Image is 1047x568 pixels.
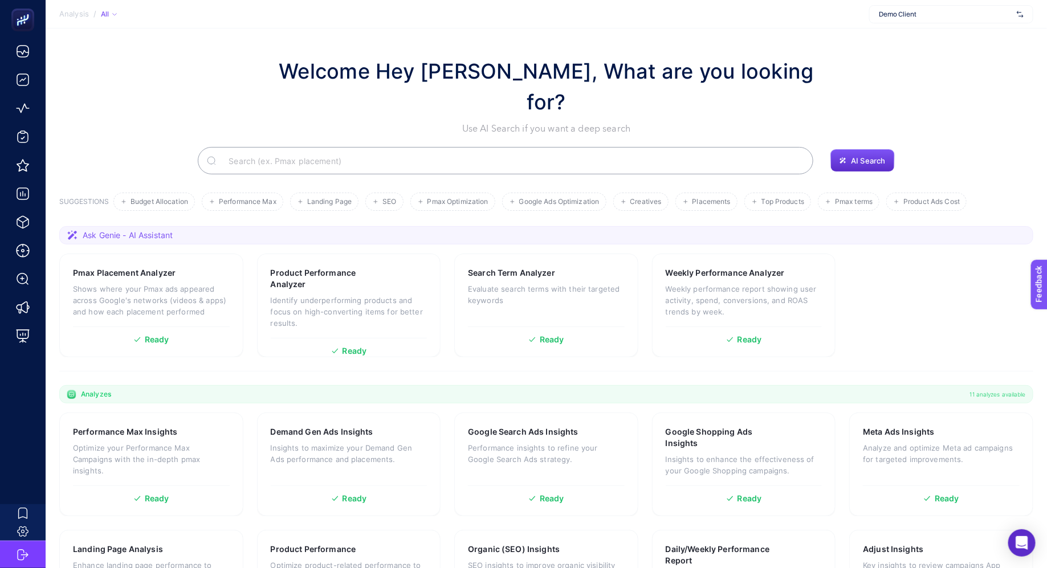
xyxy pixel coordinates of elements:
[131,198,188,206] span: Budget Allocation
[468,544,560,555] h3: Organic (SEO) Insights
[382,198,396,206] span: SEO
[863,442,1020,465] p: Analyze and optimize Meta ad campaigns for targeted improvements.
[935,495,959,502] span: Ready
[879,10,1012,19] span: Demo Client
[630,198,662,206] span: Creatives
[307,198,352,206] span: Landing Page
[903,198,960,206] span: Product Ads Cost
[652,254,836,357] a: Weekly Performance AnalyzerWeekly performance report showing user activity, spend, conversions, a...
[257,254,441,357] a: Product Performance AnalyzerIdentify underperforming products and focus on high-converting items ...
[73,283,230,317] p: Shows where your Pmax ads appeared across Google's networks (videos & apps) and how each placemen...
[454,254,638,357] a: Search Term AnalyzerEvaluate search terms with their targeted keywordsReady
[519,198,600,206] span: Google Ads Optimization
[271,267,391,290] h3: Product Performance Analyzer
[666,283,822,317] p: Weekly performance report showing user activity, spend, conversions, and ROAS trends by week.
[59,10,89,19] span: Analysis
[830,149,894,172] button: AI Search
[540,336,564,344] span: Ready
[666,426,786,449] h3: Google Shopping Ads Insights
[81,390,111,399] span: Analyzes
[59,412,243,516] a: Performance Max InsightsOptimize your Performance Max Campaigns with the in-depth pmax insights.R...
[59,197,109,211] h3: SUGGESTIONS
[738,495,762,502] span: Ready
[1008,529,1036,557] div: Open Intercom Messenger
[7,3,43,13] span: Feedback
[101,10,117,19] div: All
[666,544,787,566] h3: Daily/Weekly Performance Report
[427,198,488,206] span: Pmax Optimization
[835,198,873,206] span: Pmax terms
[73,442,230,476] p: Optimize your Performance Max Campaigns with the in-depth pmax insights.
[271,544,356,555] h3: Product Performance
[73,267,176,279] h3: Pmax Placement Analyzer
[59,254,243,357] a: Pmax Placement AnalyzerShows where your Pmax ads appeared across Google's networks (videos & apps...
[692,198,731,206] span: Placements
[970,390,1026,399] span: 11 analyzes available
[540,495,564,502] span: Ready
[257,412,441,516] a: Demand Gen Ads InsightsInsights to maximize your Demand Gen Ads performance and placements.Ready
[219,145,804,177] input: Search
[267,122,826,136] p: Use AI Search if you want a deep search
[145,336,169,344] span: Ready
[761,198,804,206] span: Top Products
[863,426,934,438] h3: Meta Ads Insights
[468,267,555,279] h3: Search Term Analyzer
[73,544,163,555] h3: Landing Page Analysis
[863,544,923,555] h3: Adjust Insights
[271,295,427,329] p: Identify underperforming products and focus on high-converting items for better results.
[454,412,638,516] a: Google Search Ads InsightsPerformance insights to refine your Google Search Ads strategy.Ready
[666,453,822,476] p: Insights to enhance the effectiveness of your Google Shopping campaigns.
[267,56,826,117] h1: Welcome Hey [PERSON_NAME], What are you looking for?
[271,442,427,465] p: Insights to maximize your Demand Gen Ads performance and placements.
[468,426,579,438] h3: Google Search Ads Insights
[849,412,1033,516] a: Meta Ads InsightsAnalyze and optimize Meta ad campaigns for targeted improvements.Ready
[145,495,169,502] span: Ready
[73,426,177,438] h3: Performance Max Insights
[83,230,173,241] span: Ask Genie - AI Assistant
[468,283,625,306] p: Evaluate search terms with their targeted keywords
[738,336,762,344] span: Ready
[343,347,367,355] span: Ready
[1017,9,1024,20] img: svg%3e
[666,267,785,279] h3: Weekly Performance Analyzer
[652,412,836,516] a: Google Shopping Ads InsightsInsights to enhance the effectiveness of your Google Shopping campaig...
[343,495,367,502] span: Ready
[851,156,885,165] span: AI Search
[93,9,96,18] span: /
[468,442,625,465] p: Performance insights to refine your Google Search Ads strategy.
[271,426,373,438] h3: Demand Gen Ads Insights
[219,198,276,206] span: Performance Max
